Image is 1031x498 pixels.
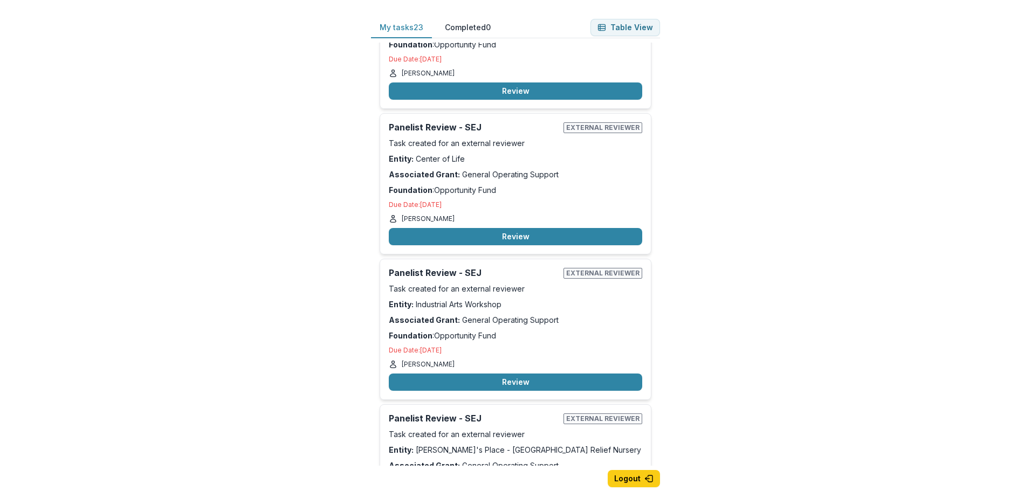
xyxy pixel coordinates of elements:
span: External reviewer [563,268,642,279]
button: Review [389,228,642,245]
p: Task created for an external reviewer [389,137,642,149]
p: [PERSON_NAME] [402,68,455,78]
h2: Panelist Review - SEJ [389,413,559,424]
strong: Entity: [389,445,414,454]
button: Table View [590,19,660,36]
button: My tasks 23 [371,17,432,38]
strong: Foundation [389,331,432,340]
strong: Associated Grant: [389,315,460,324]
h2: Panelist Review - SEJ [389,268,559,278]
strong: Entity: [389,300,414,309]
p: : Opportunity Fund [389,39,642,50]
button: Review [389,373,642,391]
p: Due Date: [DATE] [389,200,642,210]
button: Completed 0 [436,17,499,38]
strong: Associated Grant: [389,170,460,179]
button: Review [389,82,642,100]
p: Task created for an external reviewer [389,283,642,294]
p: General Operating Support [389,460,642,471]
p: Industrial Arts Workshop [389,299,642,310]
p: Task created for an external reviewer [389,428,642,440]
h2: Panelist Review - SEJ [389,122,559,133]
p: General Operating Support [389,314,642,326]
strong: Foundation [389,40,432,49]
p: Center of Life [389,153,642,164]
p: General Operating Support [389,169,642,180]
span: External reviewer [563,413,642,424]
button: Logout [608,470,660,487]
p: Due Date: [DATE] [389,54,642,64]
p: [PERSON_NAME]'s Place - [GEOGRAPHIC_DATA] Relief Nursery [389,444,642,455]
p: Due Date: [DATE] [389,345,642,355]
p: : Opportunity Fund [389,330,642,341]
p: : Opportunity Fund [389,184,642,196]
p: [PERSON_NAME] [402,359,455,369]
p: [PERSON_NAME] [402,214,455,224]
strong: Entity: [389,154,414,163]
strong: Associated Grant: [389,461,460,470]
span: External reviewer [563,122,642,133]
strong: Foundation [389,185,432,195]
